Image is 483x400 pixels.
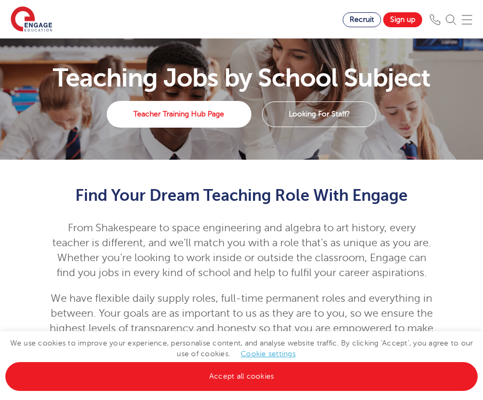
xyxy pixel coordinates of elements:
[350,15,374,23] span: Recruit
[11,6,52,33] img: Engage Education
[430,14,440,25] img: Phone
[446,14,456,25] img: Search
[343,12,381,27] a: Recruit
[383,12,422,27] a: Sign up
[462,14,472,25] img: Mobile Menu
[107,101,251,128] a: Teacher Training Hub Page
[52,222,431,279] span: From Shakespeare to space engineering and algebra to art history, every teacher is different, and...
[50,292,433,349] span: We have flexible daily supply roles, full-time permanent roles and everything in between. Your go...
[262,101,376,127] a: Looking For Staff?
[50,65,434,91] h1: Teaching Jobs by School Subject
[241,350,296,358] a: Cookie settings
[50,186,434,205] h2: Find Your Dream Teaching Role With Engage
[5,362,478,391] a: Accept all cookies
[5,339,478,380] span: We use cookies to improve your experience, personalise content, and analyse website traffic. By c...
